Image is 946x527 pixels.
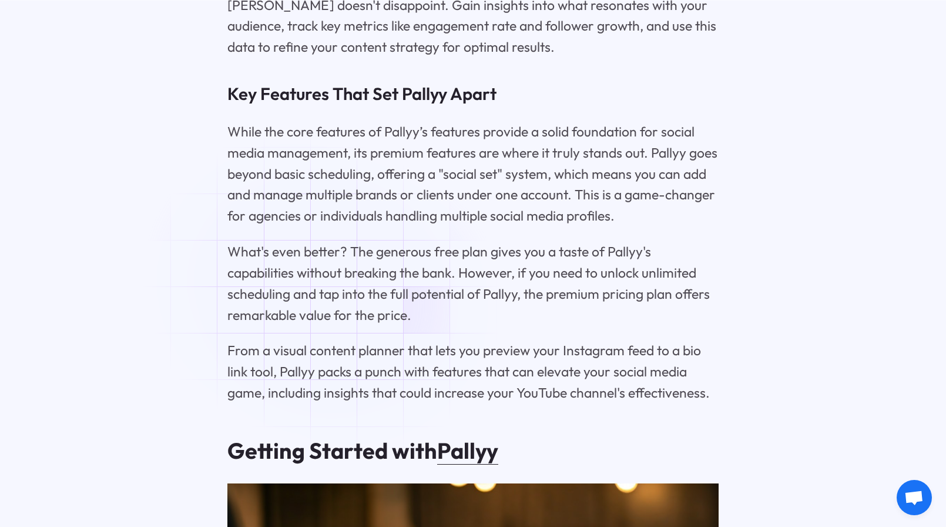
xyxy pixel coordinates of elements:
[227,241,718,325] p: What's even better? The generous free plan gives you a taste of Pallyy's capabilities without bre...
[227,438,718,464] h2: Getting Started with
[897,480,932,515] div: Open chat
[227,340,718,403] p: From a visual content planner that lets you preview your Instagram feed to a bio link tool, Pally...
[227,82,718,106] h3: Key Features That Set Pallyy Apart
[227,121,718,226] p: While the core features of Pallyy’s features provide a solid foundation for social media manageme...
[437,436,498,465] a: Pallyy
